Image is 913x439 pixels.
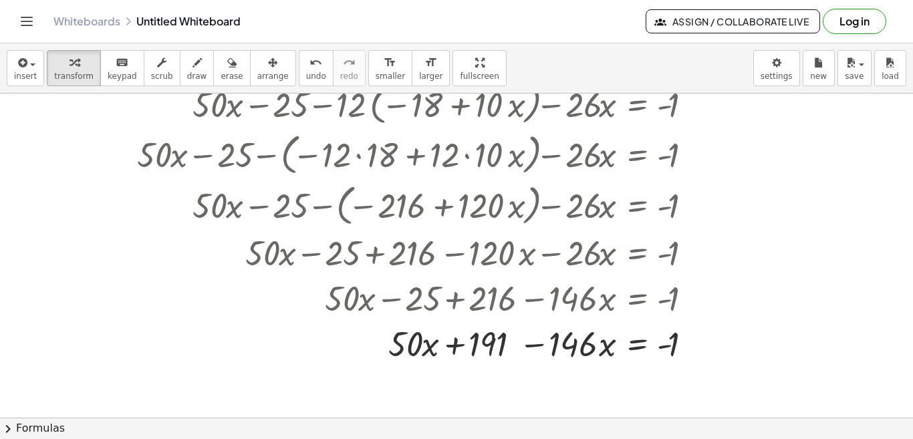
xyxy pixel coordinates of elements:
span: insert [14,71,37,81]
span: draw [187,71,207,81]
button: arrange [250,50,296,86]
span: redo [340,71,358,81]
button: save [837,50,872,86]
span: undo [306,71,326,81]
span: erase [221,71,243,81]
button: format_sizelarger [412,50,450,86]
button: scrub [144,50,180,86]
span: fullscreen [460,71,499,81]
span: keypad [108,71,137,81]
button: Log in [823,9,886,34]
span: arrange [257,71,289,81]
button: fullscreen [452,50,506,86]
button: Toggle navigation [16,11,37,32]
span: transform [54,71,94,81]
span: larger [419,71,442,81]
i: redo [343,55,356,71]
button: redoredo [333,50,366,86]
a: Whiteboards [53,15,120,28]
i: keyboard [116,55,128,71]
span: smaller [376,71,405,81]
button: load [874,50,906,86]
button: format_sizesmaller [368,50,412,86]
span: settings [761,71,793,81]
i: undo [309,55,322,71]
span: load [882,71,899,81]
i: format_size [424,55,437,71]
span: scrub [151,71,173,81]
button: settings [753,50,800,86]
span: save [845,71,864,81]
button: draw [180,50,215,86]
button: erase [213,50,250,86]
button: keyboardkeypad [100,50,144,86]
button: Assign / Collaborate Live [646,9,820,33]
i: format_size [384,55,396,71]
button: transform [47,50,101,86]
button: undoundo [299,50,334,86]
span: new [810,71,827,81]
button: new [803,50,835,86]
button: insert [7,50,44,86]
span: Assign / Collaborate Live [657,15,809,27]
